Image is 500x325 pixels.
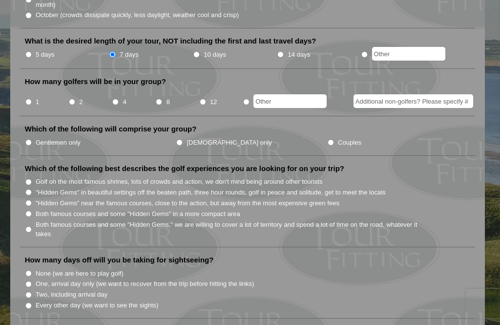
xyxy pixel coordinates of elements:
[120,50,139,60] label: 7 days
[210,97,217,107] label: 12
[36,188,386,197] label: "Hidden Gems" in beautiful settings off the beaten path, three hour rounds, golf in peace and sol...
[36,10,239,20] label: October (crowds dissipate quickly, less daylight, weather cool and crisp)
[79,97,83,107] label: 2
[123,97,126,107] label: 4
[204,50,226,60] label: 10 days
[354,94,473,108] input: Additional non-golfers? Please specify #
[25,36,316,46] label: What is the desired length of your tour, NOT including the first and last travel days?
[36,290,107,300] label: Two, including arrival day
[36,198,339,208] label: "Hidden Gems" near the famous courses, close to the action, but away from the most expensive gree...
[36,301,158,310] label: Every other day (we want to see the sights)
[25,124,197,134] label: Which of the following will comprise your group?
[25,255,214,265] label: How many days off will you be taking for sightseeing?
[36,50,55,60] label: 5 days
[167,97,170,107] label: 8
[36,97,39,107] label: 1
[338,138,361,148] label: Couples
[36,269,124,279] label: None (we are here to play golf)
[36,279,254,289] label: One, arrival day only (we want to recover from the trip before hitting the links)
[36,177,323,187] label: Golf on the most famous shrines, lots of crowds and action, we don't mind being around other tour...
[372,47,445,61] input: Other
[25,77,166,87] label: How many golfers will be in your group?
[187,138,271,148] label: [DEMOGRAPHIC_DATA] only
[36,220,421,239] label: Both famous courses and some "Hidden Gems," we are willing to cover a lot of territory and spend ...
[36,209,240,219] label: Both famous courses and some "Hidden Gems" in a more compact area
[36,138,81,148] label: Gentlemen only
[253,94,327,108] input: Other
[25,164,344,173] label: Which of the following best describes the golf experiences you are looking for on your trip?
[288,50,310,60] label: 14 days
